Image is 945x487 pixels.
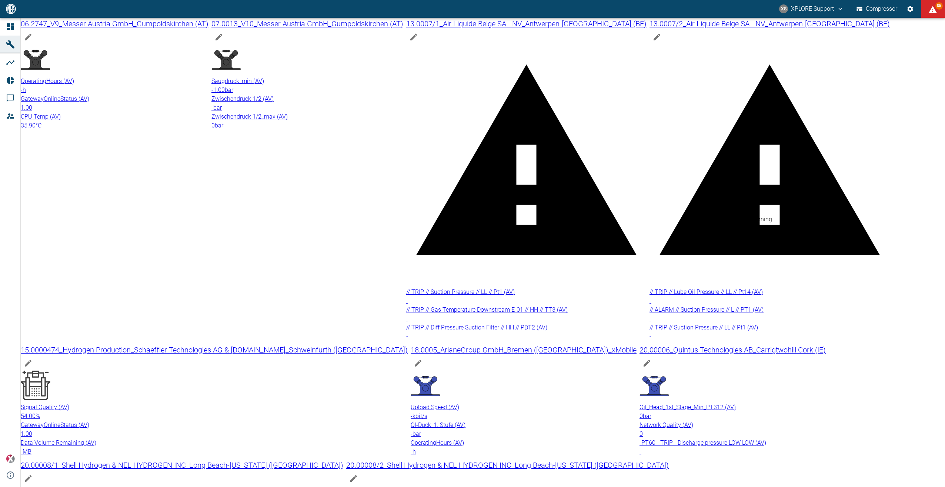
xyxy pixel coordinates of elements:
span: 35.90 [21,122,36,129]
a: 13.0007/1_Air Liquide Belge SA - NV_Antwerpen-[GEOGRAPHIC_DATA] (BE)edit machine// TRIP // Suctio... [406,18,647,341]
span: OperatingHours (AV) [21,77,74,85]
span: 13.0007/1_Air Liquide Belge SA - NV_Antwerpen-[GEOGRAPHIC_DATA] (BE) [406,19,647,28]
span: Data Volume Remaining (AV) [21,439,96,446]
span: bar [643,413,651,420]
span: - [650,315,651,322]
span: - [21,448,23,455]
span: - [406,315,408,322]
span: - [650,333,651,340]
span: % [36,413,40,420]
span: bar [215,122,223,129]
span: bar [213,104,222,111]
a: 18.0005_ArianeGroup GmbH_Bremen ([GEOGRAPHIC_DATA])_xMobileedit machineUpload Speed (AV)-kbit/sÖl... [411,344,637,456]
span: 0 [211,122,215,129]
span: 1.00 [21,104,32,111]
span: Oil_Head_1st_Stage_Min_PT312 (AV) [640,404,736,411]
img: logo [5,4,17,14]
span: - [406,297,408,304]
span: // TRIP // Gas Temperature Downstream E-01 // HH // TT3 (AV) [406,306,568,313]
div: XS [779,4,788,13]
span: 18.0005_ArianeGroup GmbH_Bremen ([GEOGRAPHIC_DATA])_xMobile [411,345,637,354]
button: edit machine [411,356,425,371]
span: 1.00 [21,430,32,437]
span: Signal Quality (AV) [21,404,69,411]
span: 54.00 [21,413,36,420]
span: Zwischendruck 1/2_max (AV) [211,113,288,120]
span: -PT60 - TRIP - Discharge pressure LOW LOW (AV) [640,439,766,446]
span: GatewayOnlineStatus (AV) [21,421,89,428]
span: °C [36,122,41,129]
img: Xplore Logo [6,454,15,463]
span: - [650,297,651,304]
span: - [211,104,213,111]
span: // TRIP // Lube Oil Pressure // LL // Pt14 (AV) [650,288,763,295]
span: -1.00 [211,86,225,93]
span: Zwischendruck 1/2 (AV) [211,95,274,102]
span: // TRIP // Diff Pressure Suction Filter // HH // PDT2 (AV) [406,324,547,331]
button: edit machine [346,471,361,486]
span: 20.00008/1_Shell Hydrogen & NEL HYDROGEN INC_Long Beach-[US_STATE] ([GEOGRAPHIC_DATA]) [21,461,343,470]
span: CPU Temp (AV) [21,113,61,120]
span: - [411,448,413,455]
button: edit machine [650,30,664,44]
span: kbit/s [413,413,427,420]
span: 0 [640,413,643,420]
span: 85 [935,2,943,10]
span: 15.0000474_Hydrogen Production_Schaeffler Technologies AG & [DOMAIN_NAME]_Schweinfurth ([GEOGRAPH... [21,345,408,354]
span: GatewayOnlineStatus (AV) [21,95,89,102]
button: edit machine [21,30,36,44]
span: h [23,86,26,93]
span: Network Quality (AV) [640,421,693,428]
span: 07.0013_V10_Messer Austria GmbH_Gumpoldskirchen (AT) [211,19,403,28]
button: Settings [904,2,917,16]
span: 06.2747_V9_Messer Austria GmbH_Gumpoldskirchen (AT) [21,19,208,28]
button: Compressor [855,2,899,16]
a: 15.0000474_Hydrogen Production_Schaeffler Technologies AG & [DOMAIN_NAME]_Schweinfurth ([GEOGRAPH... [21,344,408,456]
button: edit machine [406,30,421,44]
span: - [411,430,413,437]
span: Öl-Duck_1. Stufe (AV) [411,421,465,428]
span: - [411,413,413,420]
button: compressors@neaxplore.com [778,2,845,16]
span: - [21,86,23,93]
span: Saugdruck_min (AV) [211,77,264,85]
span: - [406,333,408,340]
div: Running [750,215,772,224]
a: 20.00006_Quintus Technologies AB_Carrigtwohill Cork (IE)edit machineOil_Head_1st_Stage_Min_PT312 ... [640,344,826,456]
span: Upload Speed (AV) [411,404,459,411]
span: bar [413,430,421,437]
a: 07.0013_V10_Messer Austria GmbH_Gumpoldskirchen (AT)edit machineSaugdruck_min (AV)-1.00barZwische... [211,18,403,130]
span: 20.00006_Quintus Technologies AB_Carrigtwohill Cork (IE) [640,345,826,354]
span: - [640,448,641,455]
span: MB [23,448,31,455]
span: 13.0007/2_Air Liquide Belge SA - NV_Antwerpen-[GEOGRAPHIC_DATA] (BE) [650,19,890,28]
span: // ALARM // Suction Pressure // L // PT1 (AV) [650,306,764,313]
span: bar [225,86,233,93]
button: edit machine [211,30,226,44]
span: // TRIP // Suction Pressure // LL // Pt1 (AV) [406,288,515,295]
span: 20.00008/2_Shell Hydrogen & NEL HYDROGEN INC_Long Beach-[US_STATE] ([GEOGRAPHIC_DATA]) [346,461,669,470]
span: 0 [640,430,643,437]
a: 06.2747_V9_Messer Austria GmbH_Gumpoldskirchen (AT)edit machineOperatingHours (AV)-hGatewayOnline... [21,18,208,130]
button: edit machine [21,471,36,486]
button: edit machine [640,356,654,371]
a: 13.0007/2_Air Liquide Belge SA - NV_Antwerpen-[GEOGRAPHIC_DATA] (BE)edit machine// TRIP // Lube O... [650,18,890,341]
span: // TRIP // Suction Pressure // LL // Pt1 (AV) [650,324,758,331]
span: h [413,448,416,455]
span: OperatingHours (AV) [411,439,464,446]
button: edit machine [21,356,36,371]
